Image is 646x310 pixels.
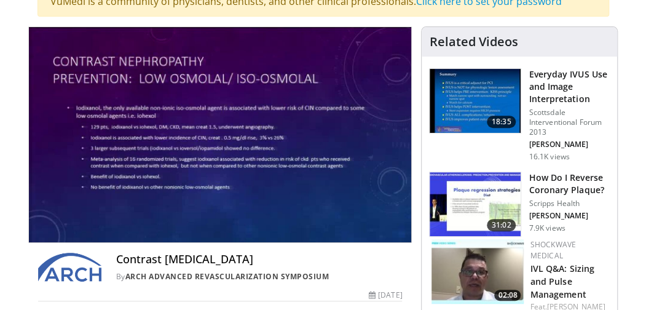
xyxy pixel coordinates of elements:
a: 31:02 How Do I Reverse Coronary Plaque? Scripps Health [PERSON_NAME] 7.9K views [429,172,610,237]
h4: Related Videos [429,34,518,49]
a: ARCH Advanced Revascularization Symposium [125,271,329,282]
a: 02:08 [431,239,524,304]
p: 16.1K views [529,152,569,162]
img: dTBemQywLidgNXR34xMDoxOjA4MTsiGN.150x105_q85_crop-smart_upscale.jpg [430,69,521,133]
div: [DATE] [369,290,402,301]
a: Shockwave Medical [530,239,576,261]
img: e8640610-3750-4212-a6eb-2e620dd6e463.150x105_q85_crop-smart_upscale.jpg [431,239,524,304]
video-js: Video Player [29,27,412,242]
a: 18:35 Everyday IVUS Use and Image Interpretation Scottsdale Interventional Forum 2013 [PERSON_NAM... [429,68,610,162]
p: [PERSON_NAME] [529,211,610,221]
span: 18:35 [487,116,516,128]
h4: Contrast [MEDICAL_DATA] [116,253,403,266]
img: ARCH Advanced Revascularization Symposium [38,253,101,282]
span: 31:02 [487,219,516,231]
h3: Everyday IVUS Use and Image Interpretation [529,68,610,105]
p: Scottsdale Interventional Forum 2013 [529,108,610,137]
img: 31adc9e7-5da4-4a43-a07f-d5170cdb9529.150x105_q85_crop-smart_upscale.jpg [430,172,521,236]
p: 7.9K views [529,223,565,233]
h3: How Do I Reverse Coronary Plaque? [529,172,610,196]
span: 02:08 [494,290,521,301]
a: IVL Q&A: Sizing and Pulse Management [530,263,594,300]
p: Scripps Health [529,199,610,209]
p: [PERSON_NAME] [529,140,610,149]
div: By [116,271,403,282]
